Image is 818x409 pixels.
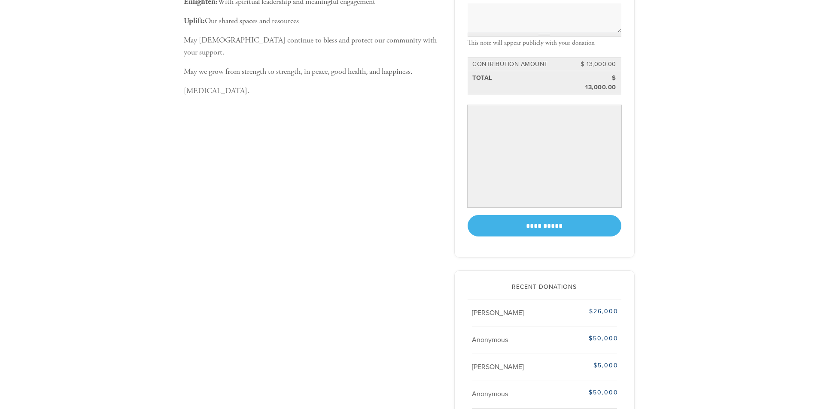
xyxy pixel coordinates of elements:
span: Anonymous [472,390,508,398]
b: Uplift: [184,16,205,26]
iframe: Secure payment input frame [469,107,620,206]
td: Contribution Amount [471,58,579,70]
p: May [DEMOGRAPHIC_DATA] continue to bless and protect our community with your support. [184,34,441,59]
span: Anonymous [472,336,508,344]
td: Total [471,72,579,93]
p: May we grow from strength to strength, in peace, good health, and happiness. [184,66,441,78]
div: $26,000 [567,307,618,316]
div: This note will appear publicly with your donation [468,39,621,47]
p: [MEDICAL_DATA]. [184,85,441,97]
span: [PERSON_NAME] [472,363,524,371]
h2: Recent Donations [468,284,621,291]
div: $50,000 [567,334,618,343]
span: [PERSON_NAME] [472,309,524,317]
div: $5,000 [567,361,618,370]
div: $50,000 [567,388,618,397]
td: $ 13,000.00 [579,72,617,93]
p: Our shared spaces and resources [184,15,441,27]
td: $ 13,000.00 [579,58,617,70]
